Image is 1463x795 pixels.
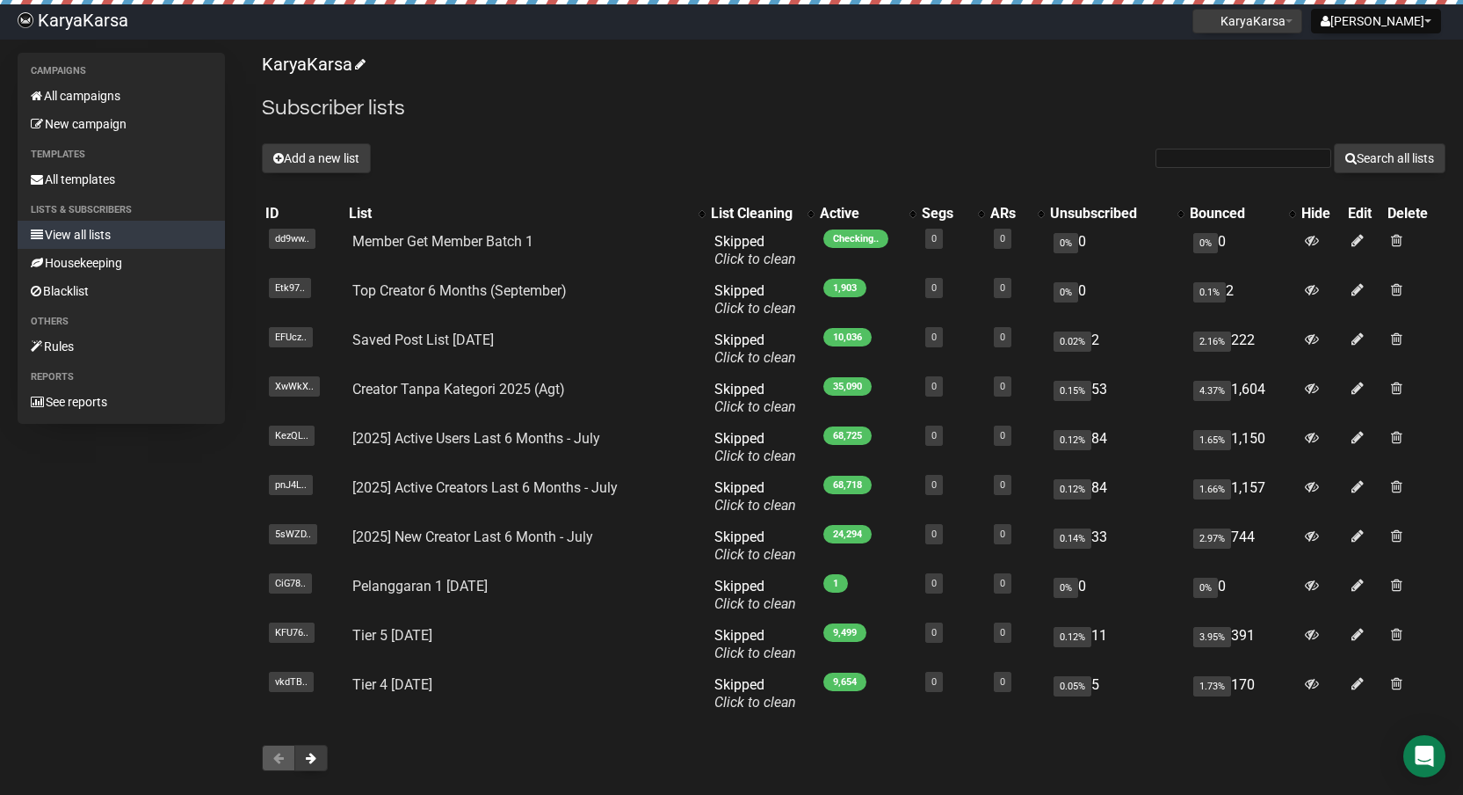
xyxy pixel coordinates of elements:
[714,546,796,563] a: Click to clean
[1334,143,1445,173] button: Search all lists
[823,476,872,494] span: 68,718
[714,497,796,514] a: Click to clean
[1348,205,1380,222] div: Edit
[1000,627,1005,638] a: 0
[918,201,987,226] th: Segs: No sort applied, activate to apply an ascending sort
[1186,669,1298,718] td: 170
[1311,9,1441,33] button: [PERSON_NAME]
[262,54,363,75] a: KaryaKarsa
[1047,423,1186,472] td: 84
[1193,627,1231,647] span: 3.95%
[714,349,796,366] a: Click to clean
[714,282,796,317] span: Skipped
[1047,325,1186,374] td: 2
[352,479,618,496] a: [2025] Active Creators Last 6 Months - July
[1054,578,1078,598] span: 0%
[1344,201,1384,226] th: Edit: No sort applied, sorting is disabled
[714,645,796,661] a: Click to clean
[1047,571,1186,620] td: 0
[1000,529,1005,540] a: 0
[269,327,313,347] span: EFUcz..
[1000,332,1005,343] a: 0
[931,578,937,589] a: 0
[18,165,225,193] a: All templates
[262,201,346,226] th: ID: No sort applied, sorting is disabled
[18,61,225,82] li: Campaigns
[1192,9,1302,33] button: KaryaKarsa
[1186,472,1298,521] td: 1,157
[1301,205,1341,222] div: Hide
[1190,205,1280,222] div: Bounced
[18,249,225,277] a: Housekeeping
[352,233,533,250] a: Member Get Member Batch 1
[1000,479,1005,491] a: 0
[1054,627,1091,647] span: 0.12%
[18,388,225,416] a: See reports
[1047,201,1186,226] th: Unsubscribed: No sort applied, activate to apply an ascending sort
[1047,669,1186,718] td: 5
[1186,201,1298,226] th: Bounced: No sort applied, activate to apply an ascending sort
[931,627,937,638] a: 0
[262,92,1445,124] h2: Subscriber lists
[1298,201,1344,226] th: Hide: No sort applied, sorting is disabled
[18,221,225,249] a: View all lists
[1054,233,1078,253] span: 0%
[823,427,872,445] span: 68,725
[269,376,320,397] span: XwWkX..
[262,143,371,173] button: Add a new list
[1054,332,1091,352] span: 0.02%
[18,200,225,221] li: Lists & subscribers
[269,623,315,643] span: KFU76..
[18,144,225,165] li: Templates
[1193,282,1226,303] span: 0.1%
[352,578,488,594] a: Pelanggaran 1 [DATE]
[1186,521,1298,571] td: 744
[714,233,796,267] span: Skipped
[1047,226,1186,275] td: 0
[714,332,796,366] span: Skipped
[823,377,872,396] span: 35,090
[1193,430,1231,450] span: 1.65%
[714,381,796,415] span: Skipped
[714,694,796,711] a: Click to clean
[1050,205,1169,222] div: Unsubscribed
[1193,479,1231,500] span: 1.66%
[1193,529,1231,549] span: 2.97%
[269,672,314,692] span: vkdTB..
[1186,620,1298,669] td: 391
[18,110,225,138] a: New campaign
[823,525,872,543] span: 24,294
[931,430,937,441] a: 0
[931,233,937,244] a: 0
[1054,479,1091,500] span: 0.12%
[1193,578,1218,598] span: 0%
[1403,735,1445,777] div: Open Intercom Messenger
[18,12,33,28] img: 641bc9625442ca6dae155ebdf90f04a3
[265,205,343,222] div: ID
[345,201,706,226] th: List: No sort applied, activate to apply an ascending sort
[816,201,918,226] th: Active: No sort applied, activate to apply an ascending sort
[18,82,225,110] a: All campaigns
[1186,423,1298,472] td: 1,150
[931,332,937,343] a: 0
[269,573,312,594] span: CiG78..
[269,426,315,446] span: KezQL..
[1193,676,1231,697] span: 1.73%
[1193,233,1218,253] span: 0%
[352,627,432,644] a: Tier 5 [DATE]
[714,676,796,711] span: Skipped
[1193,381,1231,401] span: 4.37%
[1054,282,1078,303] span: 0%
[823,624,866,642] span: 9,499
[714,448,796,464] a: Click to clean
[1000,282,1005,294] a: 0
[352,381,565,397] a: Creator Tanpa Kategori 2025 (Agt)
[823,673,866,691] span: 9,654
[714,479,796,514] span: Skipped
[269,524,317,544] span: 5sWZD..
[1202,13,1216,27] img: 1.png
[714,627,796,661] span: Skipped
[1047,620,1186,669] td: 11
[990,205,1030,222] div: ARs
[1054,529,1091,549] span: 0.14%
